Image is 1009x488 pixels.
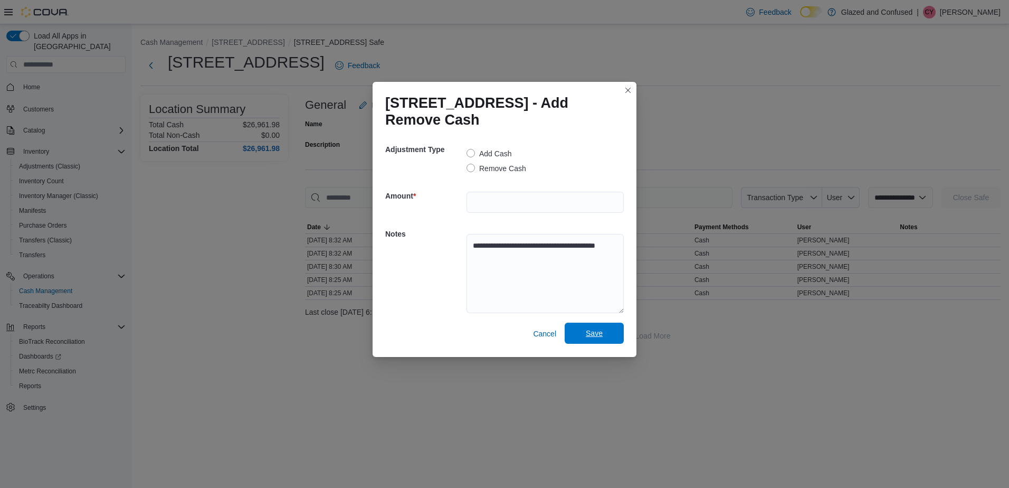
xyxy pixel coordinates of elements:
[385,223,464,245] h5: Notes
[533,329,556,339] span: Cancel
[385,139,464,160] h5: Adjustment Type
[467,147,511,160] label: Add Cash
[385,95,615,128] h1: [STREET_ADDRESS] - Add Remove Cash
[565,323,624,344] button: Save
[385,185,464,207] h5: Amount
[467,162,526,175] label: Remove Cash
[529,323,560,344] button: Cancel
[622,84,634,97] button: Closes this modal window
[586,328,603,339] span: Save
